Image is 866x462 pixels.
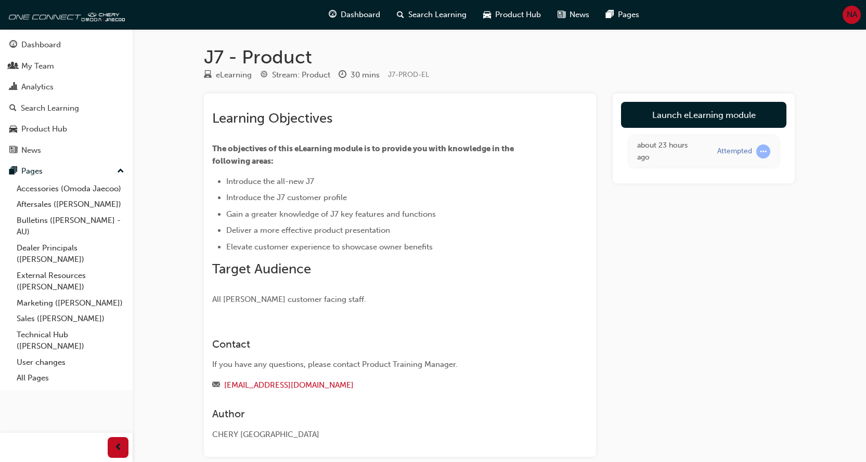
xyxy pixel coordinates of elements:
span: prev-icon [114,441,122,454]
a: guage-iconDashboard [320,4,389,25]
span: guage-icon [329,8,337,21]
span: car-icon [9,125,17,134]
a: search-iconSearch Learning [389,4,475,25]
span: Learning resource code [388,70,429,79]
button: Pages [4,162,128,181]
div: Stream [260,69,330,82]
div: 30 mins [351,69,380,81]
span: Pages [618,9,639,21]
span: target-icon [260,71,268,80]
span: The objectives of this eLearning module is to provide you with knowledge in the following areas: [212,144,515,166]
a: Analytics [4,77,128,97]
span: All [PERSON_NAME] customer facing staff. [212,295,366,304]
h3: Contact [212,338,550,350]
a: Technical Hub ([PERSON_NAME]) [12,327,128,354]
div: News [21,144,41,156]
div: Tue Aug 26 2025 10:56:34 GMT+1000 (Australian Eastern Standard Time) [637,140,702,163]
span: news-icon [558,8,565,21]
a: Dealer Principals ([PERSON_NAME]) [12,240,128,268]
a: My Team [4,57,128,76]
span: Product Hub [495,9,541,21]
a: User changes [12,354,128,371]
span: pages-icon [606,8,614,21]
div: Stream: Product [272,69,330,81]
div: Pages [21,165,43,177]
span: Learning Objectives [212,110,332,126]
span: Deliver a more effective product presentation [226,226,390,235]
span: search-icon [9,104,17,113]
span: Elevate customer experience to showcase owner benefits [226,242,433,252]
span: News [570,9,589,21]
div: Type [204,69,252,82]
a: Aftersales ([PERSON_NAME]) [12,196,128,213]
span: learningRecordVerb_ATTEMPT-icon [756,144,770,159]
span: clock-icon [339,71,346,80]
button: DashboardMy TeamAnalyticsSearch LearningProduct HubNews [4,33,128,162]
a: news-iconNews [549,4,598,25]
div: Duration [339,69,380,82]
span: up-icon [117,165,124,178]
a: Search Learning [4,99,128,118]
div: CHERY [GEOGRAPHIC_DATA] [212,429,550,441]
div: Search Learning [21,102,79,114]
div: My Team [21,60,54,72]
a: External Resources ([PERSON_NAME]) [12,268,128,295]
div: Analytics [21,81,54,93]
a: car-iconProduct Hub [475,4,549,25]
a: [EMAIL_ADDRESS][DOMAIN_NAME] [224,380,354,390]
a: Sales ([PERSON_NAME]) [12,311,128,327]
div: Email [212,379,550,392]
span: email-icon [212,381,220,390]
span: Dashboard [341,9,380,21]
a: All Pages [12,370,128,386]
span: search-icon [397,8,404,21]
h3: Author [212,408,550,420]
a: Accessories (Omoda Jaecoo) [12,181,128,197]
span: Introduce the all-new J7 [226,177,314,186]
span: guage-icon [9,41,17,50]
button: NA [843,6,861,24]
div: Dashboard [21,39,61,51]
span: Target Audience [212,261,311,277]
span: Introduce the J7 customer profile [226,193,347,202]
div: If you have any questions, please contact Product Training Manager. [212,359,550,371]
h1: J7 - Product [204,46,795,69]
a: pages-iconPages [598,4,648,25]
div: Product Hub [21,123,67,135]
span: NA [847,9,857,21]
a: News [4,141,128,160]
div: Attempted [717,147,752,156]
iframe: Intercom live chat [831,427,856,452]
span: chart-icon [9,83,17,92]
span: Gain a greater knowledge of J7 key features and functions [226,209,436,219]
span: learningResourceType_ELEARNING-icon [204,71,212,80]
span: car-icon [483,8,491,21]
span: news-icon [9,146,17,155]
span: pages-icon [9,167,17,176]
div: eLearning [216,69,252,81]
a: Product Hub [4,120,128,139]
span: people-icon [9,62,17,71]
span: Search Learning [408,9,467,21]
a: Marketing ([PERSON_NAME]) [12,295,128,311]
a: Bulletins ([PERSON_NAME] - AU) [12,213,128,240]
img: oneconnect [5,4,125,25]
a: Dashboard [4,35,128,55]
a: Launch eLearning module [621,102,786,128]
